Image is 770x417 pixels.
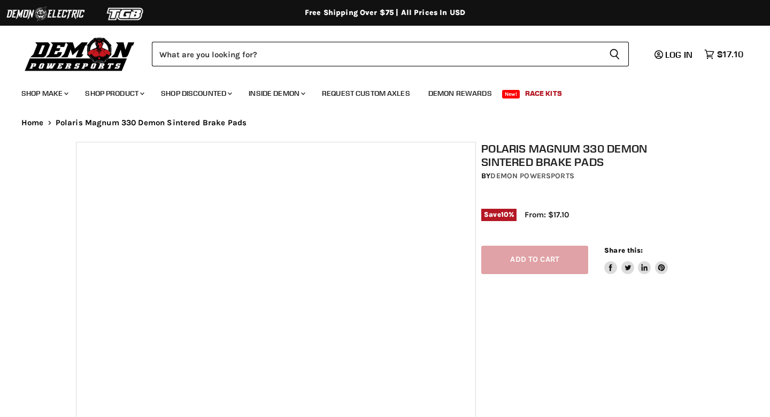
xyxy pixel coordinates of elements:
[481,170,699,182] div: by
[5,4,86,24] img: Demon Electric Logo 2
[665,49,692,60] span: Log in
[517,82,570,104] a: Race Kits
[152,42,629,66] form: Product
[21,35,138,73] img: Demon Powersports
[13,82,75,104] a: Shop Make
[490,171,574,180] a: Demon Powersports
[481,142,699,169] h1: Polaris Magnum 330 Demon Sintered Brake Pads
[525,210,569,219] span: From: $17.10
[241,82,312,104] a: Inside Demon
[600,42,629,66] button: Search
[501,210,509,218] span: 10
[152,42,600,66] input: Search
[481,209,517,221] span: Save %
[717,49,743,59] span: $17.10
[604,246,668,274] aside: Share this:
[153,82,238,104] a: Shop Discounted
[420,82,500,104] a: Demon Rewards
[13,78,741,104] ul: Main menu
[56,118,247,127] span: Polaris Magnum 330 Demon Sintered Brake Pads
[699,47,749,62] a: $17.10
[604,246,643,254] span: Share this:
[502,90,520,98] span: New!
[86,4,166,24] img: TGB Logo 2
[21,118,44,127] a: Home
[314,82,418,104] a: Request Custom Axles
[77,82,151,104] a: Shop Product
[650,50,699,59] a: Log in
